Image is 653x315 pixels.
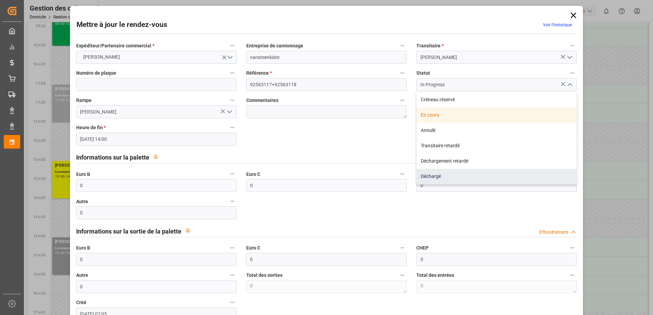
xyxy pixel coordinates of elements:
[568,41,577,50] button: Transitaire *
[228,298,237,307] button: Créé
[76,133,237,146] input: JJ-MM-AAAA HH :MM
[417,138,576,153] div: Transitaire retardé
[564,52,574,63] button: Ouvrir le menu
[246,43,303,48] font: Entreprise de camionnage
[76,153,149,162] h2: Informations sur la palette
[417,169,576,184] div: Déchargé
[246,280,407,293] textarea: 0
[228,169,237,178] button: Euro B
[76,51,237,64] button: Ouvrir le menu
[76,97,92,103] font: Rampe
[568,69,577,77] button: Statut
[543,22,572,27] a: Voir l’historique
[228,69,237,77] button: Numéro de plaque
[416,78,577,91] input: Type à rechercher/sélectionner
[246,70,269,76] font: Référence
[398,41,407,50] button: Entreprise de camionnage
[228,197,237,206] button: Autre
[80,54,123,61] span: [PERSON_NAME]
[76,300,86,305] font: Créé
[417,123,576,138] div: Annulé
[246,97,278,103] font: Commentaires
[416,245,429,251] font: CHEP
[228,243,237,252] button: Euro B
[228,41,237,50] button: Expéditeur/Partenaire commercial *
[76,272,88,278] font: Autre
[76,125,103,130] font: Heure de fin
[76,70,116,76] font: Numéro de plaque
[181,224,194,237] button: View description
[398,271,407,280] button: Total des sorties
[76,199,88,204] font: Autre
[398,69,407,77] button: Référence *
[228,271,237,280] button: Autre
[246,171,260,177] font: Euro C
[568,243,577,252] button: CHEP
[224,107,234,117] button: Ouvrir le menu
[416,70,430,76] font: Statut
[76,43,151,48] font: Expéditeur/Partenaire commercial
[539,229,568,236] div: Effondrement
[417,153,576,169] div: Déchargement retardé
[76,171,90,177] font: Euro B
[416,280,577,293] textarea: 0
[228,96,237,105] button: Rampe
[416,272,454,278] font: Total des entrées
[398,96,407,105] button: Commentaires
[228,123,237,132] button: Heure de fin *
[568,271,577,280] button: Total des entrées
[149,150,162,163] button: View description
[77,19,167,30] h2: Mettre à jour le rendez-vous
[246,245,260,251] font: Euro C
[564,79,574,90] button: Fermer le menu
[398,169,407,178] button: Euro C
[398,243,407,252] button: Euro C
[416,43,441,48] font: Transitaire
[246,272,282,278] font: Total des sorties
[76,227,181,236] h2: Informations sur la sortie de la palette
[76,105,237,118] input: Type à rechercher/sélectionner
[417,107,576,123] div: En cours
[76,245,90,251] font: Euro B
[417,92,576,107] div: Créneau réservé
